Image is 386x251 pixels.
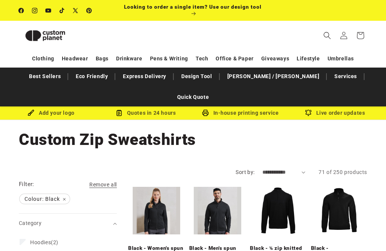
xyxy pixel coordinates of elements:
a: Services [331,70,361,83]
a: Giveaways [261,52,289,65]
a: [PERSON_NAME] / [PERSON_NAME] [224,70,323,83]
summary: Search [319,27,335,44]
img: Order updates [305,109,312,116]
img: Order Updates Icon [116,109,123,116]
img: In-house printing [202,109,209,116]
span: 71 of 250 products [319,169,367,175]
div: Live order updates [288,108,382,118]
img: Brush Icon [28,109,34,116]
span: (2) [30,239,58,246]
a: Express Delivery [119,70,170,83]
a: Drinkware [116,52,142,65]
div: Quotes in 24 hours [98,108,193,118]
a: Colour: Black [19,194,70,204]
a: Bags [96,52,109,65]
h2: Filter: [19,180,34,189]
a: Headwear [62,52,88,65]
label: Sort by: [236,169,254,175]
a: Best Sellers [25,70,64,83]
div: In-house printing service [193,108,288,118]
a: Office & Paper [216,52,253,65]
a: Eco Friendly [72,70,112,83]
a: Custom Planet [16,21,97,50]
summary: Category (0 selected) [19,214,117,233]
span: Hoodies [30,239,51,245]
a: Remove all [89,180,117,189]
img: Custom Planet [19,24,72,48]
div: Add your logo [4,108,98,118]
iframe: Chat Widget [348,215,386,251]
a: Lifestyle [297,52,320,65]
span: Looking to order a single item? Use our design tool [124,4,262,10]
span: Colour: Black [20,194,70,204]
span: Category [19,220,41,226]
a: Tech [196,52,208,65]
span: Remove all [89,182,117,188]
a: Pens & Writing [150,52,188,65]
a: Umbrellas [328,52,354,65]
a: Design Tool [178,70,216,83]
a: Clothing [32,52,54,65]
h1: Custom Zip Sweatshirts [19,129,367,150]
a: Quick Quote [173,91,213,104]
